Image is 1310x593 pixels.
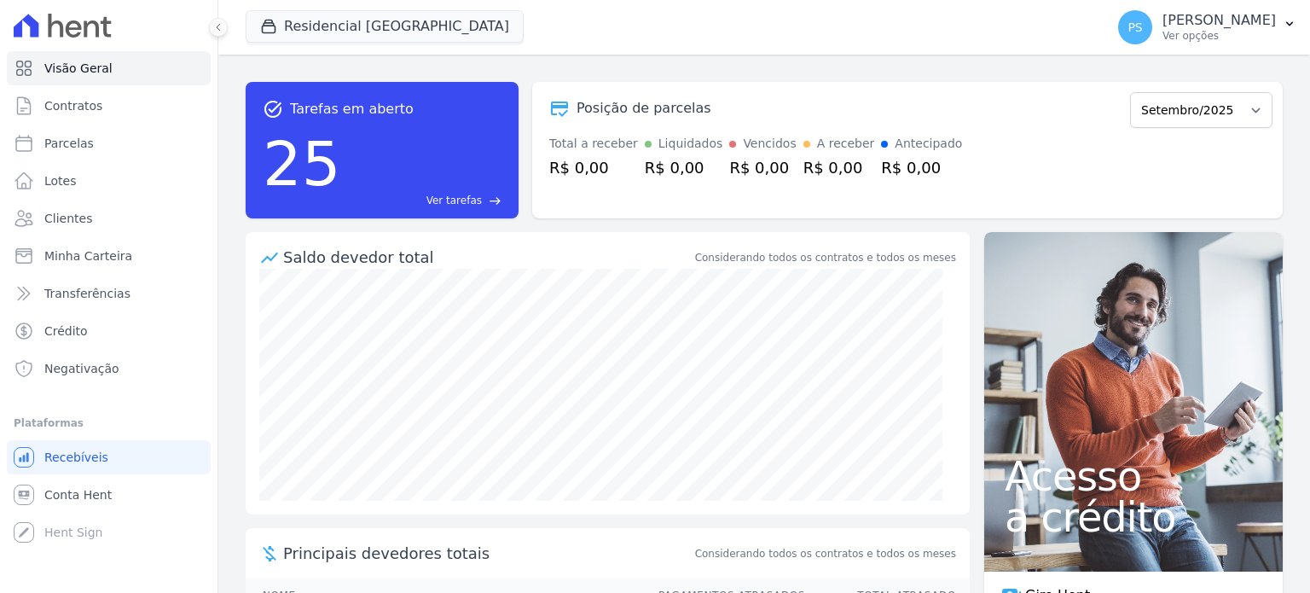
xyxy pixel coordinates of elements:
div: Considerando todos os contratos e todos os meses [695,250,956,265]
span: Clientes [44,210,92,227]
div: Antecipado [895,135,962,153]
a: Clientes [7,201,211,235]
p: Ver opções [1162,29,1276,43]
span: PS [1127,21,1142,33]
button: PS [PERSON_NAME] Ver opções [1104,3,1310,51]
span: Parcelas [44,135,94,152]
a: Minha Carteira [7,239,211,273]
div: R$ 0,00 [645,156,723,179]
span: Acesso [1005,456,1262,497]
span: Crédito [44,323,88,340]
a: Contratos [7,89,211,123]
div: Total a receber [549,135,638,153]
div: R$ 0,00 [881,156,962,179]
a: Parcelas [7,126,211,160]
div: R$ 0,00 [729,156,796,179]
div: Plataformas [14,413,204,433]
span: task_alt [263,99,283,119]
a: Lotes [7,164,211,198]
span: Lotes [44,172,77,189]
span: Considerando todos os contratos e todos os meses [695,546,956,561]
a: Negativação [7,352,211,386]
div: R$ 0,00 [803,156,875,179]
a: Transferências [7,276,211,311]
div: Saldo devedor total [283,246,692,269]
span: Negativação [44,360,119,377]
span: Ver tarefas [426,193,482,208]
button: Residencial [GEOGRAPHIC_DATA] [246,10,524,43]
a: Ver tarefas east [348,193,501,208]
span: Principais devedores totais [283,542,692,565]
span: a crédito [1005,497,1262,538]
a: Visão Geral [7,51,211,85]
a: Crédito [7,314,211,348]
span: Visão Geral [44,60,113,77]
span: Transferências [44,285,130,302]
p: [PERSON_NAME] [1162,12,1276,29]
div: A receber [817,135,875,153]
span: east [489,195,501,207]
div: R$ 0,00 [549,156,638,179]
div: Posição de parcelas [577,98,711,119]
span: Recebíveis [44,449,108,466]
span: Tarefas em aberto [290,99,414,119]
div: Vencidos [743,135,796,153]
span: Conta Hent [44,486,112,503]
a: Recebíveis [7,440,211,474]
div: 25 [263,119,341,208]
div: Liquidados [658,135,723,153]
a: Conta Hent [7,478,211,512]
span: Minha Carteira [44,247,132,265]
span: Contratos [44,97,102,114]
